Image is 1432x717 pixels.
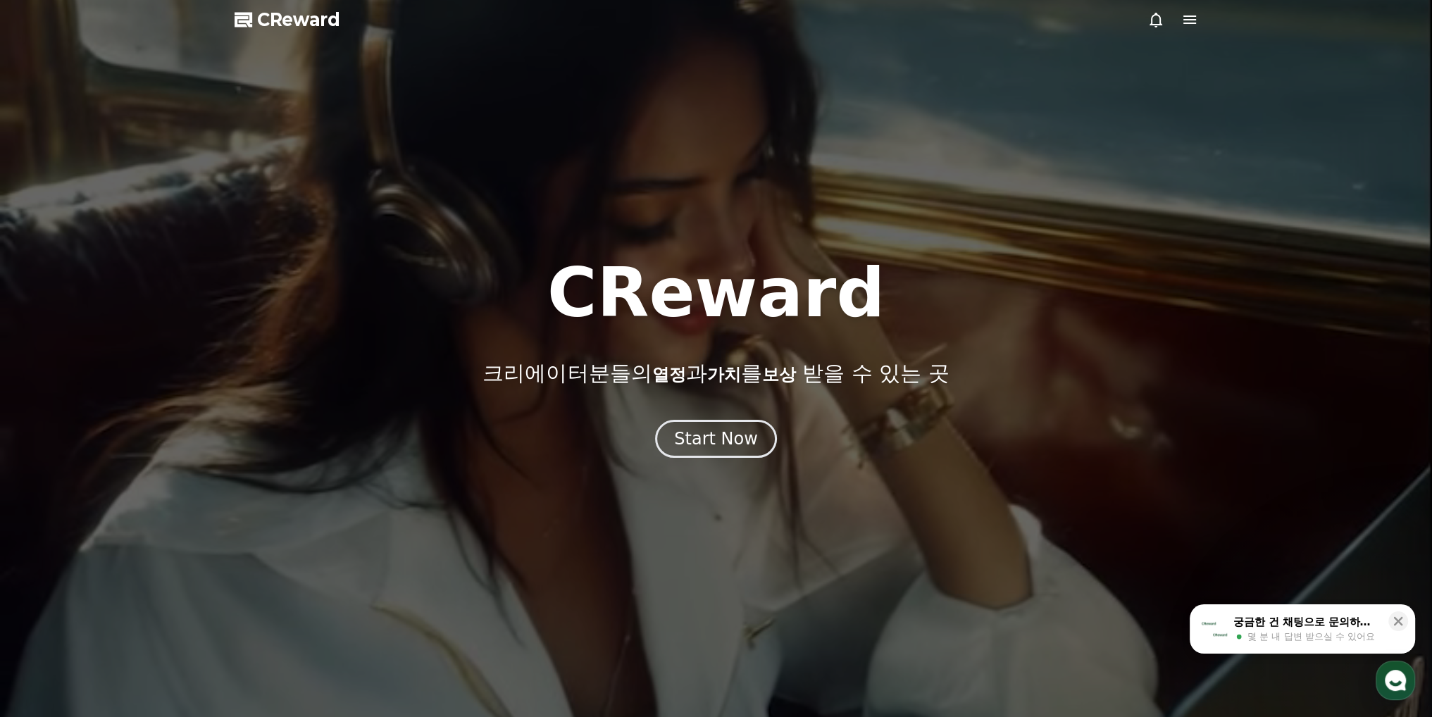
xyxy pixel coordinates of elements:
[235,8,340,31] a: CReward
[4,447,93,482] a: 홈
[44,468,53,479] span: 홈
[761,365,795,385] span: 보상
[655,420,777,458] button: Start Now
[129,468,146,480] span: 대화
[547,259,885,327] h1: CReward
[674,428,758,450] div: Start Now
[182,447,270,482] a: 설정
[218,468,235,479] span: 설정
[257,8,340,31] span: CReward
[482,361,949,386] p: 크리에이터분들의 과 를 받을 수 있는 곳
[706,365,740,385] span: 가치
[652,365,685,385] span: 열정
[93,447,182,482] a: 대화
[655,434,777,447] a: Start Now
